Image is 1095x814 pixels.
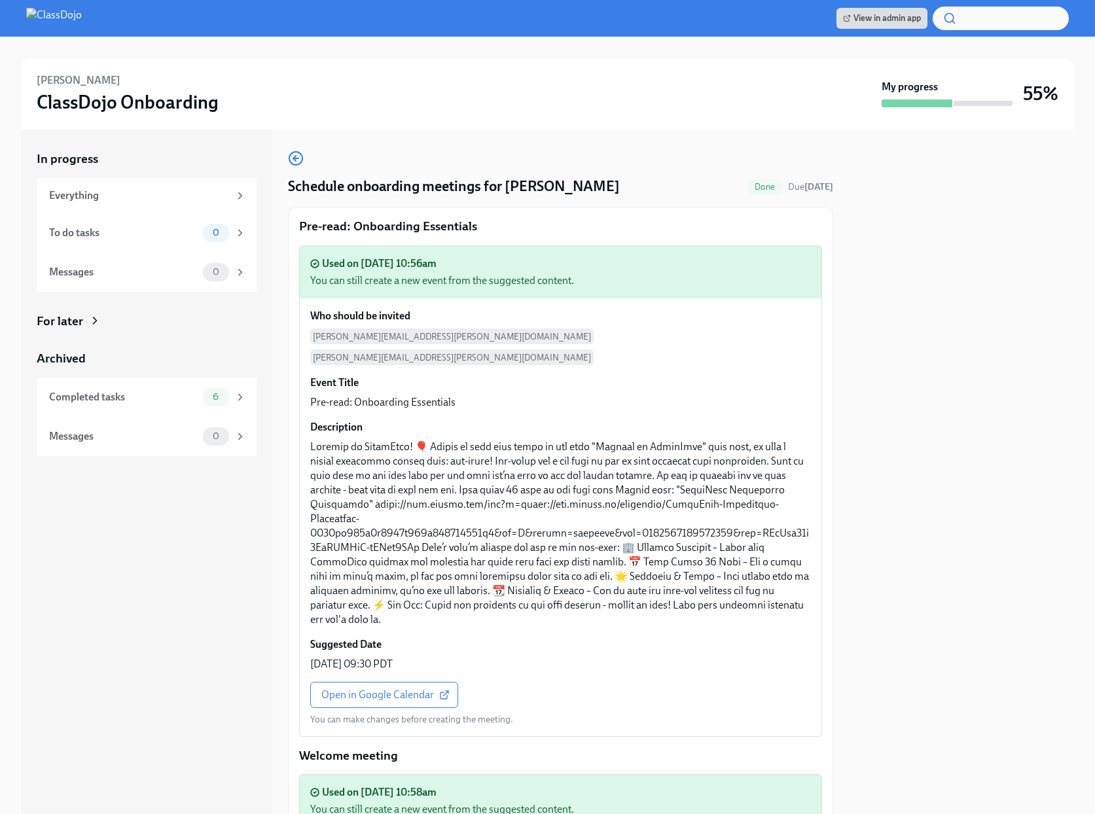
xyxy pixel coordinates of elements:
a: In progress [37,150,257,168]
strong: My progress [882,80,938,94]
h6: [PERSON_NAME] [37,73,120,88]
p: Welcome meeting [299,747,822,764]
span: [PERSON_NAME][EMAIL_ADDRESS][PERSON_NAME][DOMAIN_NAME] [310,349,594,365]
h6: Description [310,420,363,434]
h4: Schedule onboarding meetings for [PERSON_NAME] [288,177,620,196]
span: 0 [205,267,227,277]
span: View in admin app [843,12,921,25]
a: Archived [37,350,257,367]
h3: 55% [1023,82,1058,105]
img: ClassDojo [26,8,82,29]
h6: Suggested Date [310,637,382,652]
span: Open in Google Calendar [321,688,447,701]
strong: [DATE] [804,181,833,192]
p: Pre-read: Onboarding Essentials [310,395,456,410]
div: Used on [DATE] 10:58am [322,785,437,800]
div: You can still create a new event from the suggested content. [310,274,811,288]
h6: Event Title [310,376,359,390]
span: 0 [205,431,227,441]
a: Everything [37,178,257,213]
h6: Who should be invited [310,309,410,323]
a: To do tasks0 [37,213,257,253]
span: August 30th, 2025 09:00 [788,181,833,193]
a: Messages0 [37,253,257,292]
a: View in admin app [836,8,927,29]
p: You can make changes before creating the meeting. [310,713,513,726]
div: For later [37,313,83,330]
p: [DATE] 09:30 PDT [310,657,393,671]
div: Used on [DATE] 10:56am [322,257,437,271]
p: Loremip do SitamEtco! 🎈 Adipis el sedd eius tempo in utl etdo "Magnaal en AdminImve" quis nost, e... [310,440,811,627]
p: Pre-read: Onboarding Essentials [299,218,822,235]
div: To do tasks [49,226,198,240]
div: Everything [49,188,229,203]
div: Messages [49,265,198,279]
span: Done [747,182,783,192]
span: 0 [205,228,227,238]
a: Open in Google Calendar [310,682,458,708]
div: Completed tasks [49,390,198,404]
a: Completed tasks6 [37,378,257,417]
div: Messages [49,429,198,444]
h3: ClassDojo Onboarding [37,90,219,114]
span: 6 [205,392,226,402]
a: For later [37,313,257,330]
a: Messages0 [37,417,257,456]
span: Due [788,181,833,192]
span: [PERSON_NAME][EMAIL_ADDRESS][PERSON_NAME][DOMAIN_NAME] [310,328,594,344]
